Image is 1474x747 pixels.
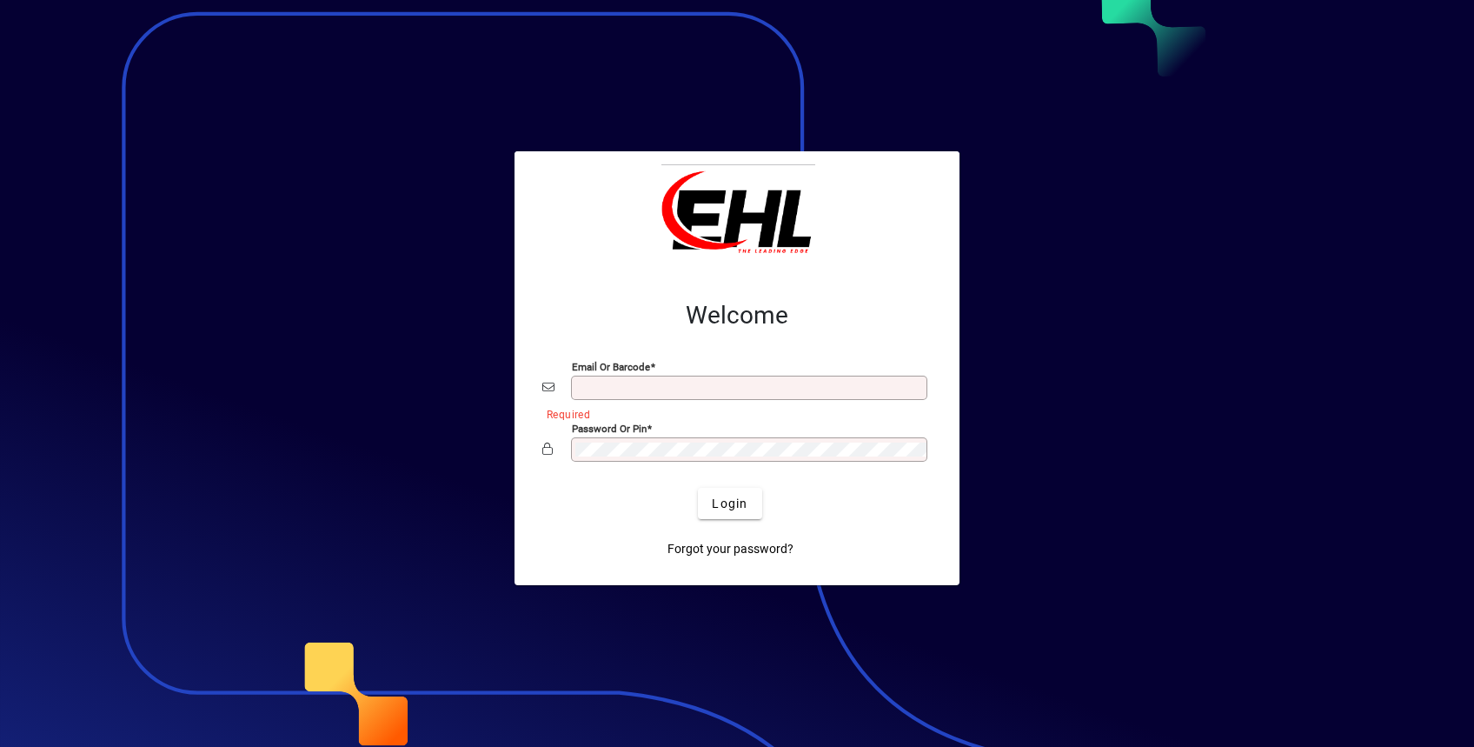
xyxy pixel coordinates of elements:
[667,540,793,558] span: Forgot your password?
[547,404,918,423] mat-error: Required
[572,361,650,373] mat-label: Email or Barcode
[542,301,932,330] h2: Welcome
[661,533,800,564] a: Forgot your password?
[698,488,761,519] button: Login
[712,495,747,513] span: Login
[572,423,647,435] mat-label: Password or Pin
